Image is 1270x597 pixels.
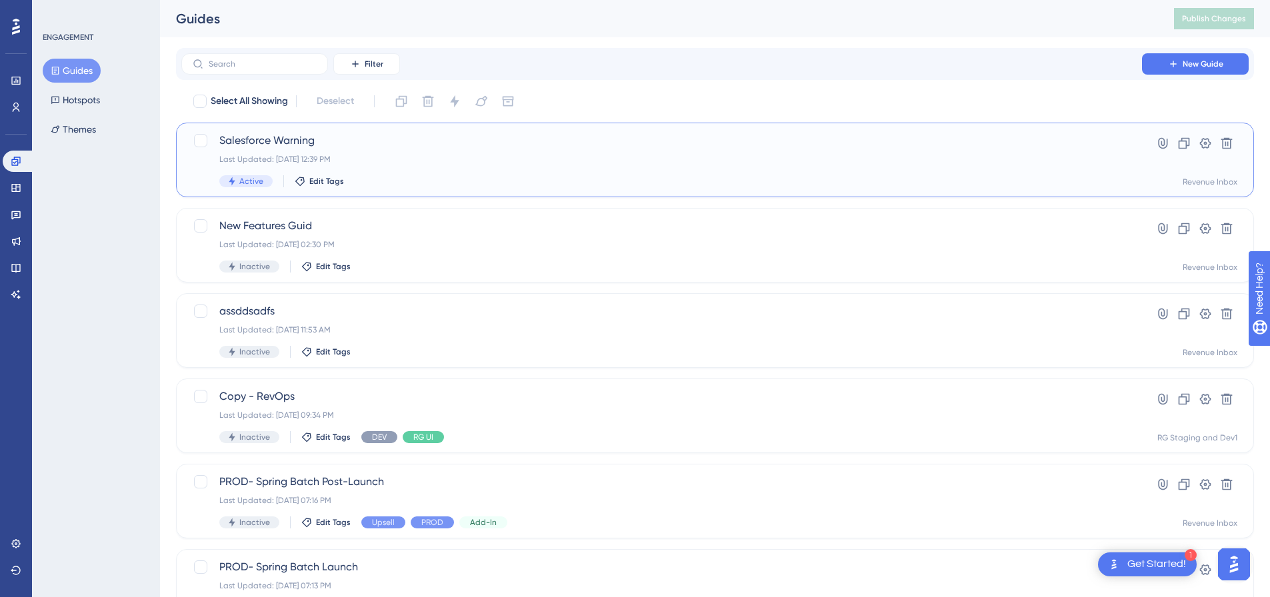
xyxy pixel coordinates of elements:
[1183,518,1237,528] div: Revenue Inbox
[239,432,270,442] span: Inactive
[211,93,288,109] span: Select All Showing
[305,89,366,113] button: Deselect
[31,3,83,19] span: Need Help?
[239,176,263,187] span: Active
[1183,177,1237,187] div: Revenue Inbox
[413,432,433,442] span: RG UI
[219,495,1104,506] div: Last Updated: [DATE] 07:16 PM
[372,517,395,528] span: Upsell
[219,218,1104,234] span: New Features Guid
[219,133,1104,149] span: Salesforce Warning
[1106,556,1122,572] img: launcher-image-alternative-text
[317,93,354,109] span: Deselect
[309,176,344,187] span: Edit Tags
[1182,13,1246,24] span: Publish Changes
[43,88,108,112] button: Hotspots
[219,559,1104,575] span: PROD- Spring Batch Launch
[1142,53,1249,75] button: New Guide
[1098,552,1197,576] div: Open Get Started! checklist, remaining modules: 1
[1185,549,1197,561] div: 1
[421,517,443,528] span: PROD
[316,517,351,528] span: Edit Tags
[301,261,351,272] button: Edit Tags
[239,346,270,357] span: Inactive
[219,388,1104,404] span: Copy - RevOps
[176,9,1141,28] div: Guides
[219,474,1104,490] span: PROD- Spring Batch Post-Launch
[43,32,93,43] div: ENGAGEMENT
[219,303,1104,319] span: assddsadfs
[1183,59,1223,69] span: New Guide
[333,53,400,75] button: Filter
[239,517,270,528] span: Inactive
[43,117,104,141] button: Themes
[301,346,351,357] button: Edit Tags
[295,176,344,187] button: Edit Tags
[316,346,351,357] span: Edit Tags
[1214,544,1254,584] iframe: UserGuiding AI Assistant Launcher
[1157,432,1237,443] div: RG Staging and Dev1
[372,432,387,442] span: DEV
[219,154,1104,165] div: Last Updated: [DATE] 12:39 PM
[43,59,101,83] button: Guides
[1183,262,1237,273] div: Revenue Inbox
[209,59,317,69] input: Search
[1183,347,1237,358] div: Revenue Inbox
[365,59,383,69] span: Filter
[1127,557,1186,572] div: Get Started!
[1174,8,1254,29] button: Publish Changes
[239,261,270,272] span: Inactive
[316,261,351,272] span: Edit Tags
[219,410,1104,420] div: Last Updated: [DATE] 09:34 PM
[219,580,1104,591] div: Last Updated: [DATE] 07:13 PM
[301,432,351,442] button: Edit Tags
[219,324,1104,335] div: Last Updated: [DATE] 11:53 AM
[301,517,351,528] button: Edit Tags
[470,517,497,528] span: Add-In
[219,239,1104,250] div: Last Updated: [DATE] 02:30 PM
[316,432,351,442] span: Edit Tags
